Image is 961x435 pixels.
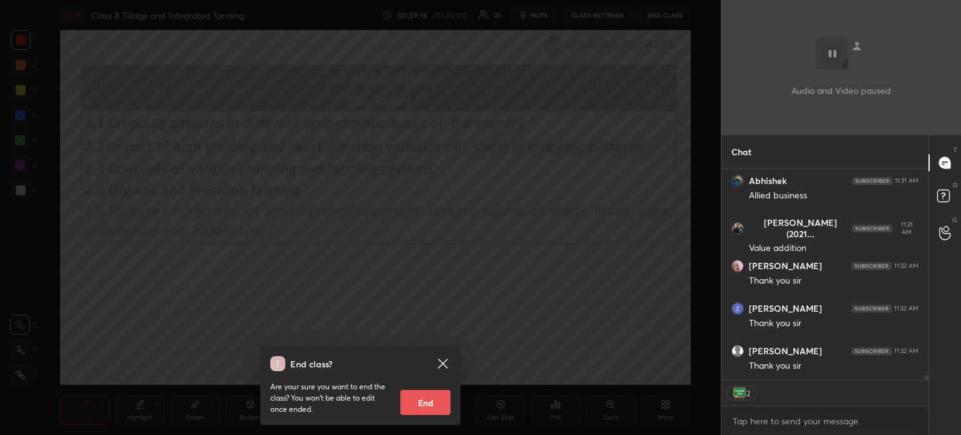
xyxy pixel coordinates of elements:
[721,169,928,380] div: grid
[290,357,332,371] h4: End class?
[732,175,743,187] img: thumbnail.jpg
[894,262,918,270] div: 11:32 AM
[895,177,918,185] div: 11:31 AM
[852,225,892,232] img: 4P8fHbbgJtejmAAAAAElFTkSuQmCC
[749,317,918,330] div: Thank you sir
[852,262,892,270] img: 4P8fHbbgJtejmAAAAAElFTkSuQmCC
[721,135,761,168] p: Chat
[953,180,957,190] p: D
[749,345,822,357] h6: [PERSON_NAME]
[894,305,918,312] div: 11:32 AM
[852,347,892,355] img: 4P8fHbbgJtejmAAAAAElFTkSuQmCC
[895,221,918,236] div: 11:31 AM
[791,84,891,97] p: Audio and Video paused
[749,242,918,255] div: Value addition
[732,345,743,357] img: default.png
[952,215,957,225] p: G
[400,390,450,415] button: End
[749,260,822,272] h6: [PERSON_NAME]
[732,303,743,314] img: thumbnail.jpg
[894,347,918,355] div: 11:32 AM
[732,223,743,234] img: thumbnail.jpg
[732,260,743,272] img: thumbnail.jpg
[749,190,918,202] div: Allied business
[749,360,918,372] div: Thank you sir
[852,305,892,312] img: 4P8fHbbgJtejmAAAAAElFTkSuQmCC
[733,387,746,399] img: thank_you.png
[749,175,786,187] h6: Abhishek
[953,145,957,155] p: T
[270,381,390,415] p: Are your sure you want to end the class? You won’t be able to edit once ended.
[746,388,751,398] div: 2
[749,217,852,240] h6: [PERSON_NAME] (2021...
[749,275,918,287] div: Thank you sir
[749,303,822,314] h6: [PERSON_NAME]
[852,177,892,185] img: 4P8fHbbgJtejmAAAAAElFTkSuQmCC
